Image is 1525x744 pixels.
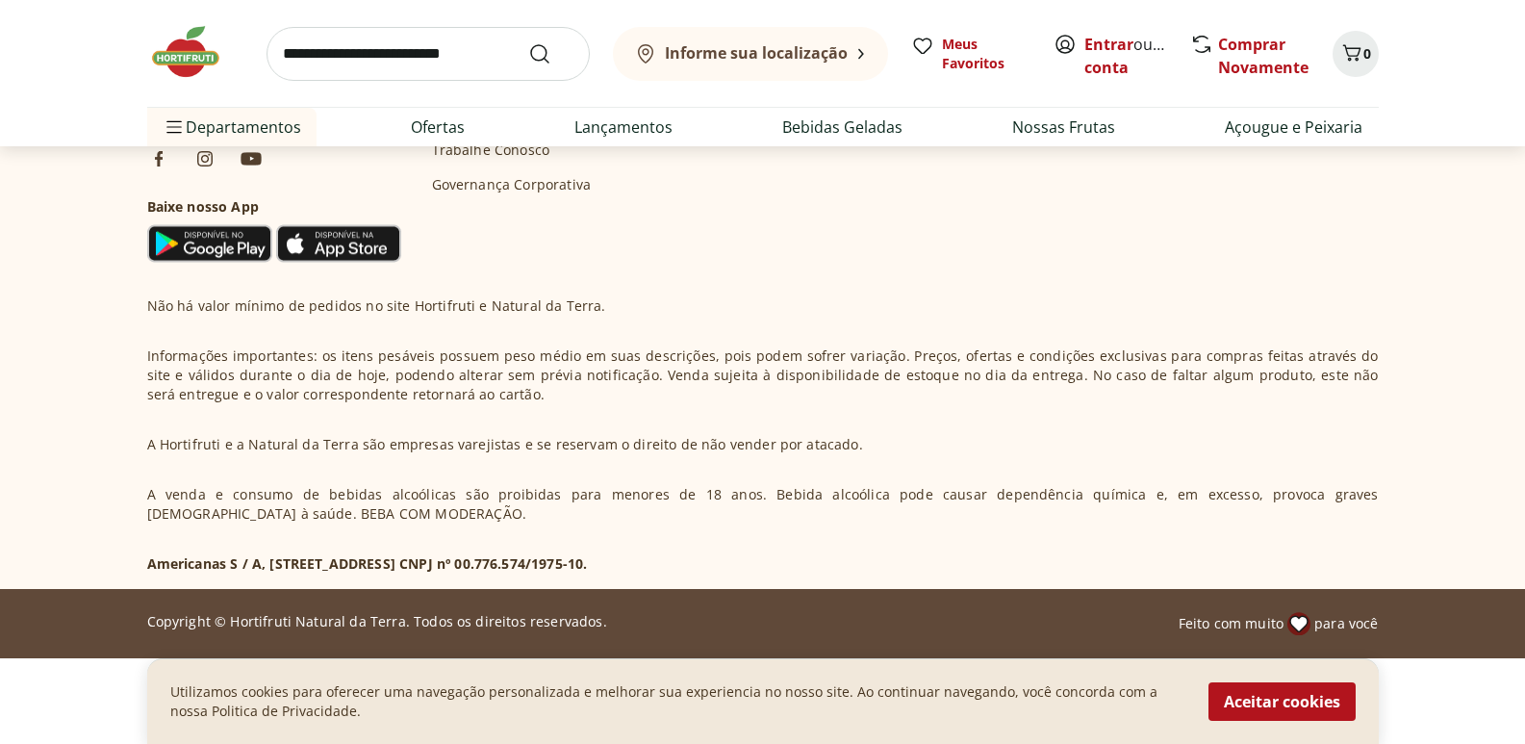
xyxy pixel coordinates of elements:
span: ou [1084,33,1170,79]
img: Google Play Icon [147,224,272,263]
b: Informe sua localização [665,42,848,64]
p: A venda e consumo de bebidas alcoólicas são proibidas para menores de 18 anos. Bebida alcoólica p... [147,485,1379,524]
p: Copyright © Hortifruti Natural da Terra. Todos os direitos reservados. [147,612,607,631]
a: Bebidas Geladas [782,115,902,139]
input: search [267,27,590,81]
a: Açougue e Peixaria [1225,115,1362,139]
p: Utilizamos cookies para oferecer uma navegação personalizada e melhorar sua experiencia no nosso ... [170,682,1185,721]
button: Aceitar cookies [1208,682,1356,721]
a: Nossas Frutas [1012,115,1115,139]
h3: Baixe nosso App [147,197,401,217]
span: Meus Favoritos [942,35,1030,73]
span: para você [1314,614,1378,633]
button: Menu [163,104,186,150]
a: Trabalhe Conosco [432,141,550,160]
img: ig [193,147,216,170]
span: Feito com muito [1179,614,1284,633]
a: Governança Corporativa [432,175,592,194]
button: Submit Search [528,42,574,65]
img: App Store Icon [276,224,401,263]
span: Departamentos [163,104,301,150]
p: A Hortifruti e a Natural da Terra são empresas varejistas e se reservam o direito de não vender p... [147,435,863,454]
a: Criar conta [1084,34,1190,78]
button: Informe sua localização [613,27,888,81]
a: Meus Favoritos [911,35,1030,73]
img: ytb [240,147,263,170]
button: Carrinho [1333,31,1379,77]
a: Ofertas [411,115,465,139]
p: Informações importantes: os itens pesáveis possuem peso médio em suas descrições, pois podem sofr... [147,346,1379,404]
img: Hortifruti [147,23,243,81]
a: Comprar Novamente [1218,34,1309,78]
img: fb [147,147,170,170]
span: 0 [1363,44,1371,63]
a: Lançamentos [574,115,673,139]
a: Entrar [1084,34,1133,55]
p: Não há valor mínimo de pedidos no site Hortifruti e Natural da Terra. [147,296,606,316]
p: Americanas S / A, [STREET_ADDRESS] CNPJ nº 00.776.574/1975-10. [147,554,588,574]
